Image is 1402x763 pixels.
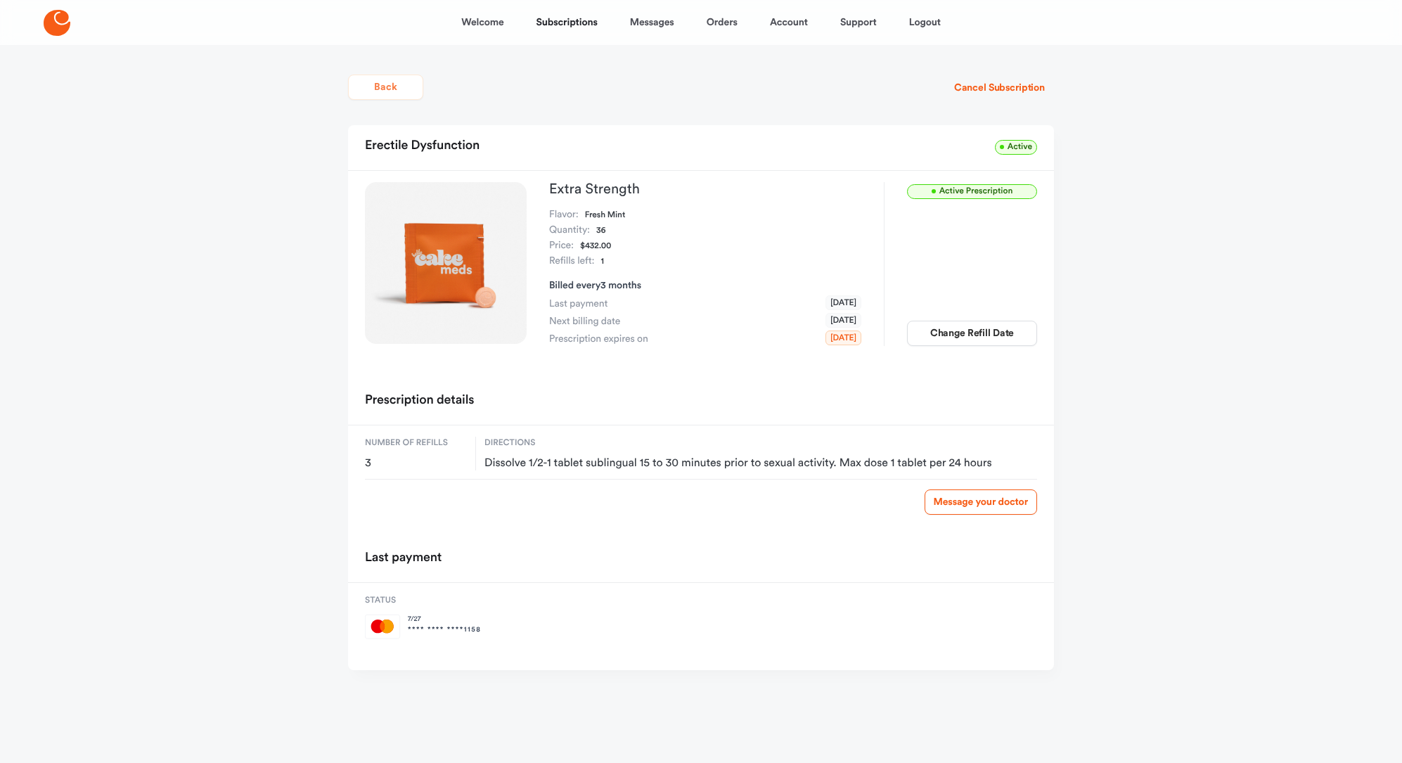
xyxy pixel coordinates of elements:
span: Next billing date [549,314,620,328]
button: Cancel Subscription [945,75,1054,101]
span: 7 / 27 [408,614,481,624]
dd: Fresh Mint [585,207,625,223]
span: [DATE] [825,295,861,310]
dd: 1 [600,254,603,269]
span: Number of refills [365,437,467,449]
span: Prescription expires on [549,332,648,346]
img: mastercard [365,614,401,639]
dd: $432.00 [580,238,611,254]
span: Status [365,594,481,607]
h3: Extra Strength [549,182,861,196]
span: Last payment [549,297,607,311]
dt: Flavor: [549,207,579,223]
a: Welcome [461,6,503,39]
span: Billed every 3 months [549,281,641,290]
span: [DATE] [825,313,861,328]
dt: Quantity: [549,223,590,238]
span: 3 [365,456,467,470]
span: [DATE] [825,331,861,345]
a: Account [770,6,808,39]
span: Dissolve 1/2-1 tablet sublingual 15 to 30 minutes prior to sexual activity. Max dose 1 tablet per... [484,456,1037,470]
button: Back [348,75,423,100]
a: Message your doctor [925,489,1037,515]
a: Logout [909,6,941,39]
span: Active [995,140,1037,155]
a: Orders [707,6,738,39]
a: Support [840,6,877,39]
span: Active Prescription [907,184,1037,199]
dd: 36 [596,223,605,238]
button: Change Refill Date [907,321,1037,346]
img: Extra Strength [365,182,527,344]
a: Subscriptions [536,6,598,39]
span: Directions [484,437,1037,449]
dt: Refills left: [549,254,594,269]
h2: Last payment [365,546,442,571]
a: Messages [630,6,674,39]
dt: Price: [549,238,574,254]
h2: Prescription details [365,388,474,413]
h2: Erectile Dysfunction [365,134,480,159]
